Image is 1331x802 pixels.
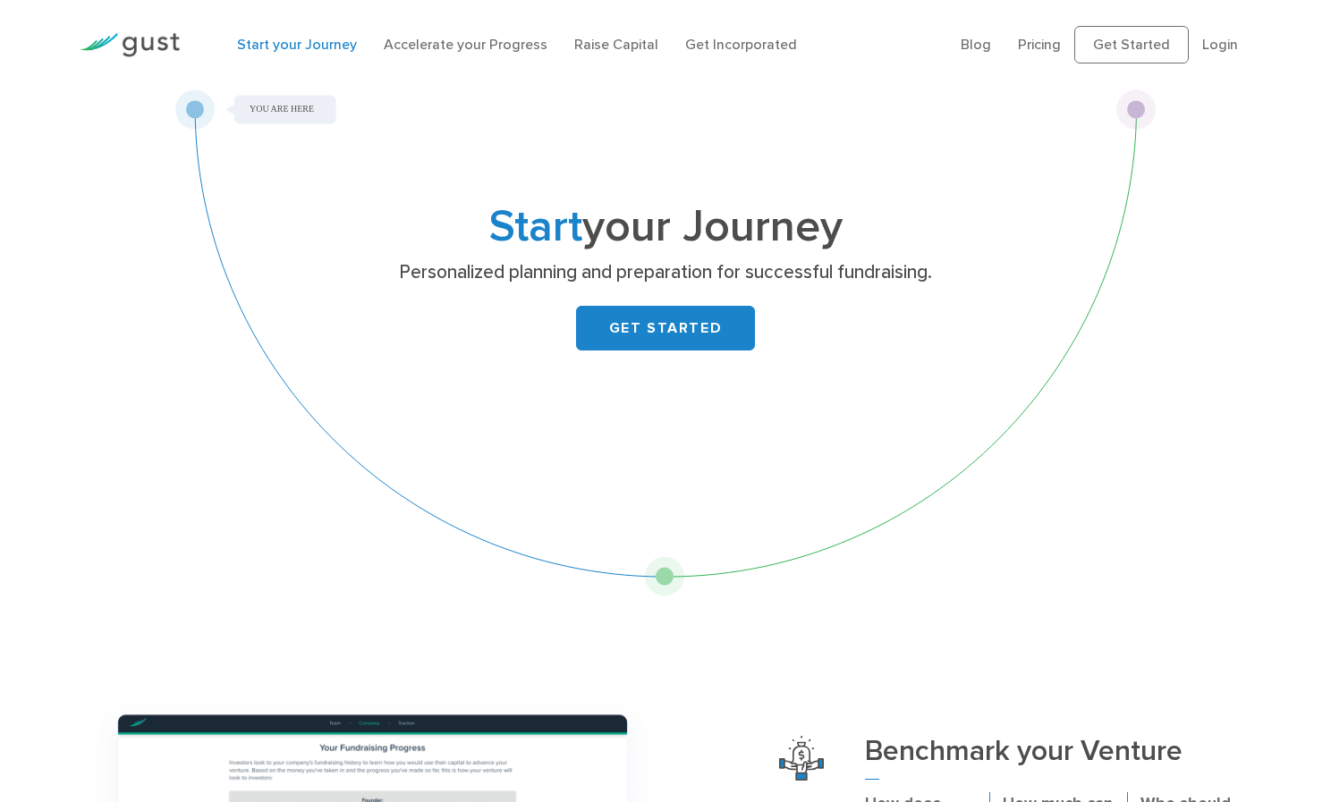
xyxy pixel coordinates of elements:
h3: Benchmark your Venture [865,736,1251,780]
a: Accelerate your Progress [384,36,547,53]
a: GET STARTED [576,306,755,350]
span: Start [489,200,582,253]
a: Blog [961,36,991,53]
img: Benchmark Your Venture [779,736,824,781]
p: Personalized planning and preparation for successful fundraising. [319,260,1013,285]
a: Login [1202,36,1238,53]
a: Pricing [1018,36,1061,53]
a: Get Incorporated [685,36,797,53]
a: Get Started [1074,26,1189,63]
img: Gust Logo [80,33,180,57]
h1: your Journey [312,207,1019,248]
a: Raise Capital [574,36,658,53]
a: Start your Journey [237,36,357,53]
